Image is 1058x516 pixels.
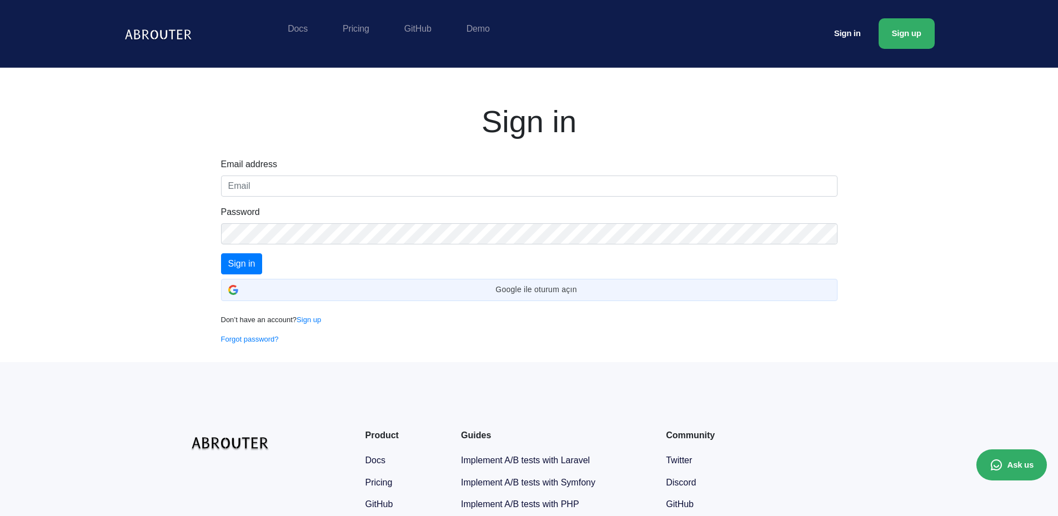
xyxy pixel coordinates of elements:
a: Implement A/B tests with PHP [461,499,579,509]
a: Twitter [666,455,692,465]
div: Product [365,429,450,443]
a: Implement A/B tests with Laravel [461,455,590,465]
label: Password [221,206,260,219]
button: Ask us [976,449,1047,480]
a: Forgot password? [221,335,279,343]
h1: Sign in [17,103,1041,140]
p: Don’t have an account? [221,314,838,325]
span: Google ile oturum açın [243,284,830,295]
a: Discord [666,478,696,487]
img: Logo [124,22,196,44]
a: Pricing [337,18,375,39]
div: Community [666,429,868,443]
a: Demo [461,18,495,39]
a: GitHub [399,18,437,39]
input: Email [221,176,838,197]
a: Implement A/B tests with Symfony [461,478,595,487]
label: Email address [221,158,277,171]
div: Guides [461,429,655,443]
a: Sign up [879,18,935,49]
a: GitHub [365,499,393,509]
a: Pricing [365,478,393,487]
div: Google ile oturum açın [221,279,838,301]
a: Sign in [821,21,874,46]
a: Docs [365,455,385,465]
img: logo [190,429,273,454]
input: Sign in [221,253,263,274]
a: GitHub [666,499,694,509]
a: Docs [282,18,313,39]
a: Sign up [297,315,321,324]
